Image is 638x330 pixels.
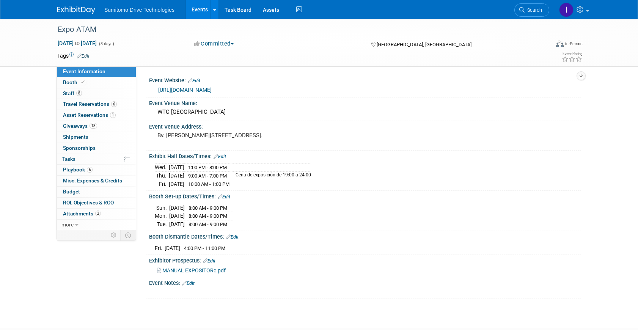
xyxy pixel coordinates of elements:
[57,77,136,88] a: Booth
[63,134,88,140] span: Shipments
[155,106,575,118] div: WTC [GEOGRAPHIC_DATA]
[189,222,227,227] span: 8:00 AM - 9:00 PM
[57,99,136,110] a: Travel Reservations6
[110,112,116,118] span: 1
[157,267,226,273] a: MANUAL EXPOSITORc.pdf
[157,132,321,139] pre: Bv. [PERSON_NAME][STREET_ADDRESS].
[162,267,226,273] span: MANUAL EXPOSITORc.pdf
[63,101,117,107] span: Travel Reservations
[559,3,574,17] img: Iram Rincón
[189,205,227,211] span: 8:00 AM - 9:00 PM
[63,200,114,206] span: ROI, Objectives & ROO
[165,244,180,252] td: [DATE]
[149,191,581,201] div: Booth Set-up Dates/Times:
[562,52,582,56] div: Event Rating
[57,143,136,154] a: Sponsorships
[98,41,114,46] span: (3 days)
[63,79,86,85] span: Booth
[149,151,581,160] div: Exhibit Hall Dates/Times:
[63,167,93,173] span: Playbook
[111,101,117,107] span: 6
[57,165,136,175] a: Playbook6
[63,145,96,151] span: Sponsorships
[77,53,90,59] a: Edit
[57,121,136,132] a: Giveaways18
[231,172,311,180] td: Cena de exposición de 19:00 a 24:00
[565,41,583,47] div: In-Person
[57,198,136,208] a: ROI, Objectives & ROO
[169,163,184,172] td: [DATE]
[57,40,97,47] span: [DATE] [DATE]
[87,167,93,173] span: 6
[203,258,215,264] a: Edit
[57,66,136,77] a: Event Information
[214,154,226,159] a: Edit
[149,121,581,130] div: Event Venue Address:
[63,189,80,195] span: Budget
[55,23,538,36] div: Expo ATAM
[63,178,122,184] span: Misc. Expenses & Credits
[62,156,75,162] span: Tasks
[218,194,230,200] a: Edit
[107,230,121,240] td: Personalize Event Tab Strip
[189,213,227,219] span: 8:00 AM - 9:00 PM
[155,172,169,180] td: Thu.
[57,88,136,99] a: Staff8
[192,40,237,48] button: Committed
[61,222,74,228] span: more
[188,78,200,83] a: Edit
[90,123,97,129] span: 18
[155,212,169,220] td: Mon.
[504,39,583,51] div: Event Format
[188,173,227,179] span: 9:00 AM - 7:00 PM
[57,187,136,197] a: Budget
[169,204,185,212] td: [DATE]
[63,112,116,118] span: Asset Reservations
[57,52,90,60] td: Tags
[57,154,136,165] a: Tasks
[63,90,82,96] span: Staff
[104,7,174,13] span: Sumitomo Drive Technologies
[121,230,136,240] td: Toggle Event Tabs
[182,281,195,286] a: Edit
[63,68,105,74] span: Event Information
[63,211,101,217] span: Attachments
[514,3,549,17] a: Search
[57,209,136,219] a: Attachments2
[188,181,229,187] span: 10:00 AM - 1:00 PM
[149,97,581,107] div: Event Venue Name:
[169,172,184,180] td: [DATE]
[155,180,169,188] td: Fri.
[155,220,169,228] td: Tue.
[76,90,82,96] span: 8
[149,75,581,85] div: Event Website:
[149,277,581,287] div: Event Notes:
[57,6,95,14] img: ExhibitDay
[57,220,136,230] a: more
[188,165,227,170] span: 1:00 PM - 8:00 PM
[169,180,184,188] td: [DATE]
[74,40,81,46] span: to
[184,245,225,251] span: 4:00 PM - 11:00 PM
[81,80,85,84] i: Booth reservation complete
[149,255,581,265] div: Exhibitor Prospectus:
[57,176,136,186] a: Misc. Expenses & Credits
[63,123,97,129] span: Giveaways
[149,231,581,241] div: Booth Dismantle Dates/Times:
[57,110,136,121] a: Asset Reservations1
[226,234,239,240] a: Edit
[57,132,136,143] a: Shipments
[556,41,564,47] img: Format-Inperson.png
[155,204,169,212] td: Sun.
[95,211,101,216] span: 2
[525,7,542,13] span: Search
[377,42,471,47] span: [GEOGRAPHIC_DATA], [GEOGRAPHIC_DATA]
[155,163,169,172] td: Wed.
[155,244,165,252] td: Fri.
[169,212,185,220] td: [DATE]
[158,87,212,93] a: [URL][DOMAIN_NAME]
[169,220,185,228] td: [DATE]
